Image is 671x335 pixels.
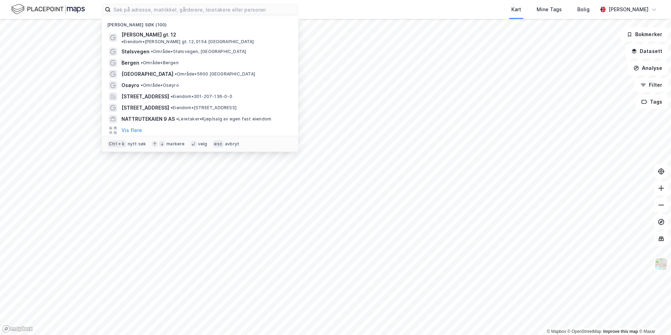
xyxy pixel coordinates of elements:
div: avbryt [225,141,239,147]
button: Tags [636,95,668,109]
span: Område • 5600 [GEOGRAPHIC_DATA] [175,71,255,77]
div: Mine Tags [537,5,562,14]
span: • [141,60,143,65]
button: Vis flere [121,126,142,134]
button: Bokmerker [621,27,668,41]
button: Filter [635,78,668,92]
div: Kart [511,5,521,14]
button: Analyse [627,61,668,75]
span: Eiendom • [STREET_ADDRESS] [171,105,237,111]
img: Z [655,257,668,271]
span: • [151,49,153,54]
div: Kontrollprogram for chat [636,301,671,335]
button: Datasett [625,44,668,58]
span: Eiendom • 301-207-136-0-0 [171,94,232,99]
span: Leietaker • Kjøp/salg av egen fast eiendom [176,116,271,122]
a: Improve this map [603,329,638,334]
div: esc [213,140,224,147]
a: Mapbox [547,329,566,334]
span: Bergen [121,59,139,67]
a: OpenStreetMap [567,329,602,334]
div: [PERSON_NAME] [609,5,649,14]
span: • [121,39,124,44]
span: • [171,94,173,99]
span: • [175,71,177,77]
span: [PERSON_NAME] gt. 12 [121,31,176,39]
span: Stølsvegen [121,47,150,56]
span: • [171,105,173,110]
div: [PERSON_NAME] søk (100) [102,17,298,29]
span: • [176,116,178,121]
span: Område • Stølsvegen, [GEOGRAPHIC_DATA] [151,49,246,54]
div: markere [166,141,185,147]
div: nytt søk [128,141,146,147]
span: Område • Osøyro [141,83,179,88]
div: Ctrl + k [107,140,126,147]
span: Osøyro [121,81,139,90]
span: [STREET_ADDRESS] [121,92,169,101]
span: • [141,83,143,88]
span: Område • Bergen [141,60,179,66]
a: Mapbox homepage [2,325,33,333]
span: [STREET_ADDRESS] [121,104,169,112]
span: NATTRUTEKAIEN 9 AS [121,115,175,123]
iframe: Chat Widget [636,301,671,335]
span: Eiendom • [PERSON_NAME] gt. 12, 0154 [GEOGRAPHIC_DATA] [121,39,254,45]
div: Bolig [577,5,590,14]
span: [GEOGRAPHIC_DATA] [121,70,173,78]
img: logo.f888ab2527a4732fd821a326f86c7f29.svg [11,3,85,15]
div: velg [198,141,207,147]
input: Søk på adresse, matrikkel, gårdeiere, leietakere eller personer [111,4,298,15]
